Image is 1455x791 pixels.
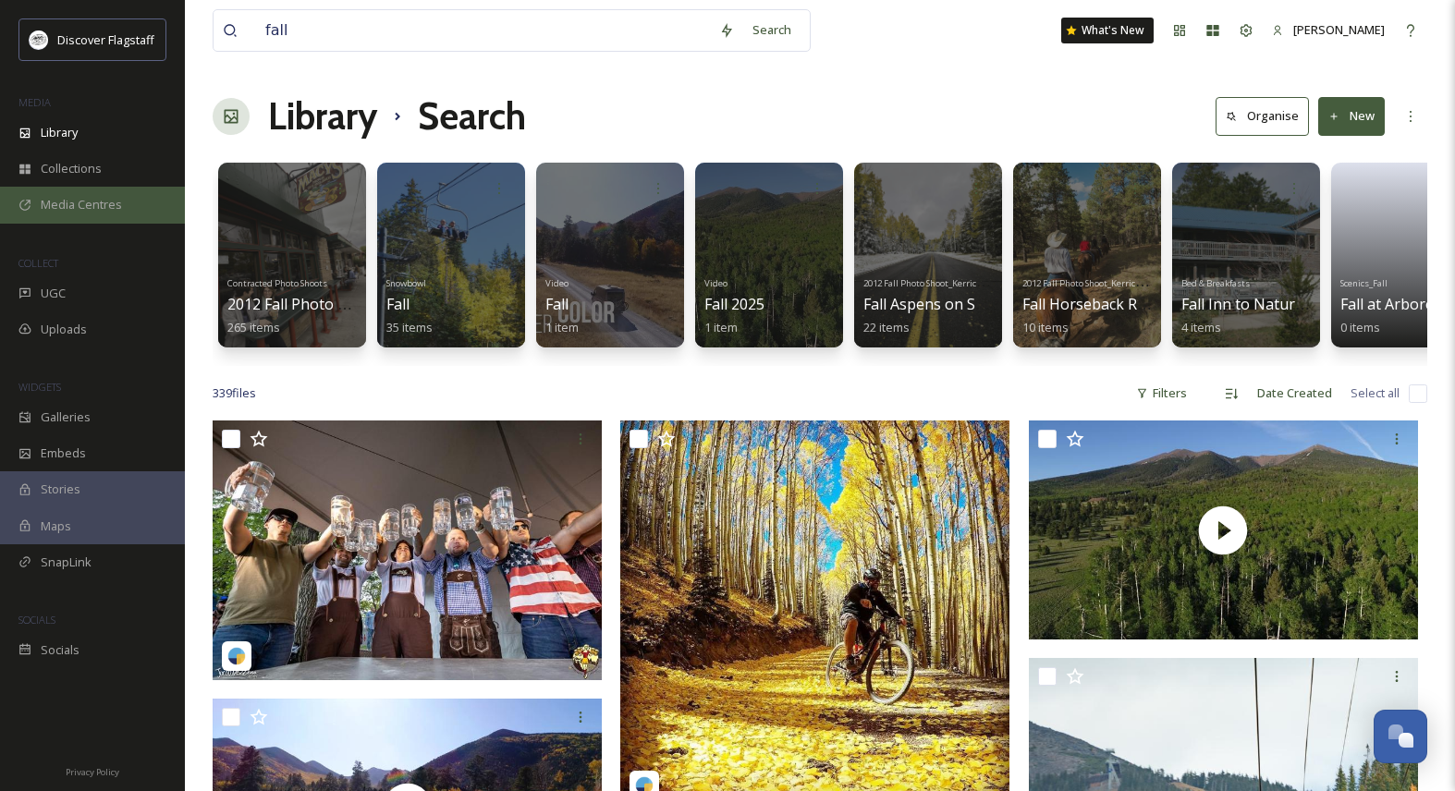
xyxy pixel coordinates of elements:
span: UGC [41,285,66,302]
h1: Search [418,89,526,144]
span: Fall Aspens on Snowbowl Road [863,294,1077,314]
span: 10 items [1022,319,1069,335]
span: 2012 Fall Photo Shoot_Kerrick [PERSON_NAME] [863,277,1056,289]
span: COLLECT [18,256,58,270]
span: Video [704,277,727,289]
span: 265 items [227,319,280,335]
span: Collections [41,160,102,177]
a: Bed & BreakfastsFall Inn to Nature B&B4 items [1181,273,1338,335]
span: 339 file s [213,384,256,402]
span: 2012 Fall Photo Shoot_Kerrick [PERSON_NAME] [227,294,556,314]
div: Filters [1127,375,1196,411]
a: SnowbowlFall35 items [386,273,433,335]
span: Fall [545,294,569,314]
a: 2012 Fall Photo Shoot_Kerrick [PERSON_NAME]Fall Horseback Ride10 items [1022,273,1215,335]
span: 4 items [1181,319,1221,335]
img: Untitled%20design%20(1).png [30,30,48,49]
span: Select all [1351,384,1400,402]
span: 0 items [1340,319,1380,335]
button: New [1318,97,1385,135]
span: Scenics_Fall [1340,277,1388,289]
span: Fall Horseback Ride [1022,294,1157,314]
span: Socials [41,641,79,659]
a: Privacy Policy [66,760,119,782]
span: Fall 2025 [704,294,764,314]
a: VideoFall1 item [545,273,579,335]
span: 2012 Fall Photo Shoot_Kerrick [PERSON_NAME] [1022,277,1215,289]
span: Contracted Photo Shoots [227,277,327,289]
input: Search your library [256,10,710,51]
a: 2012 Fall Photo Shoot_Kerrick [PERSON_NAME]Fall Aspens on Snowbowl Road22 items [863,273,1077,335]
span: Fall Inn to Nature B&B [1181,294,1338,314]
img: thumbnail [1029,420,1418,639]
span: Maps [41,517,71,535]
a: [PERSON_NAME] [1263,12,1394,48]
span: Media Centres [41,196,122,213]
span: 35 items [386,319,433,335]
img: snapsea-logo.png [227,647,246,665]
a: Library [268,89,377,144]
a: Contracted Photo Shoots2012 Fall Photo Shoot_Kerrick [PERSON_NAME]265 items [227,273,556,335]
div: Search [743,12,801,48]
span: WIDGETS [18,380,61,394]
span: Discover Flagstaff [57,31,154,48]
span: SnapLink [41,554,92,571]
div: Date Created [1248,375,1341,411]
span: Stories [41,481,80,498]
span: Fall [386,294,410,314]
span: 1 item [704,319,738,335]
span: 22 items [863,319,910,335]
span: Bed & Breakfasts [1181,277,1250,289]
span: Galleries [41,408,91,426]
span: Library [41,124,78,141]
a: VideoFall 20251 item [704,273,764,335]
button: Open Chat [1374,710,1427,763]
span: Privacy Policy [66,766,119,778]
span: MEDIA [18,95,51,109]
span: Snowbowl [386,277,426,289]
span: Video [545,277,569,289]
button: Organise [1216,97,1309,135]
a: What's New [1061,18,1154,43]
span: SOCIALS [18,613,55,627]
span: 1 item [545,319,579,335]
span: Uploads [41,321,87,338]
span: [PERSON_NAME] [1293,21,1385,38]
img: discoverflagstaff-1882231.jpg [213,420,602,680]
span: Embeds [41,444,86,462]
